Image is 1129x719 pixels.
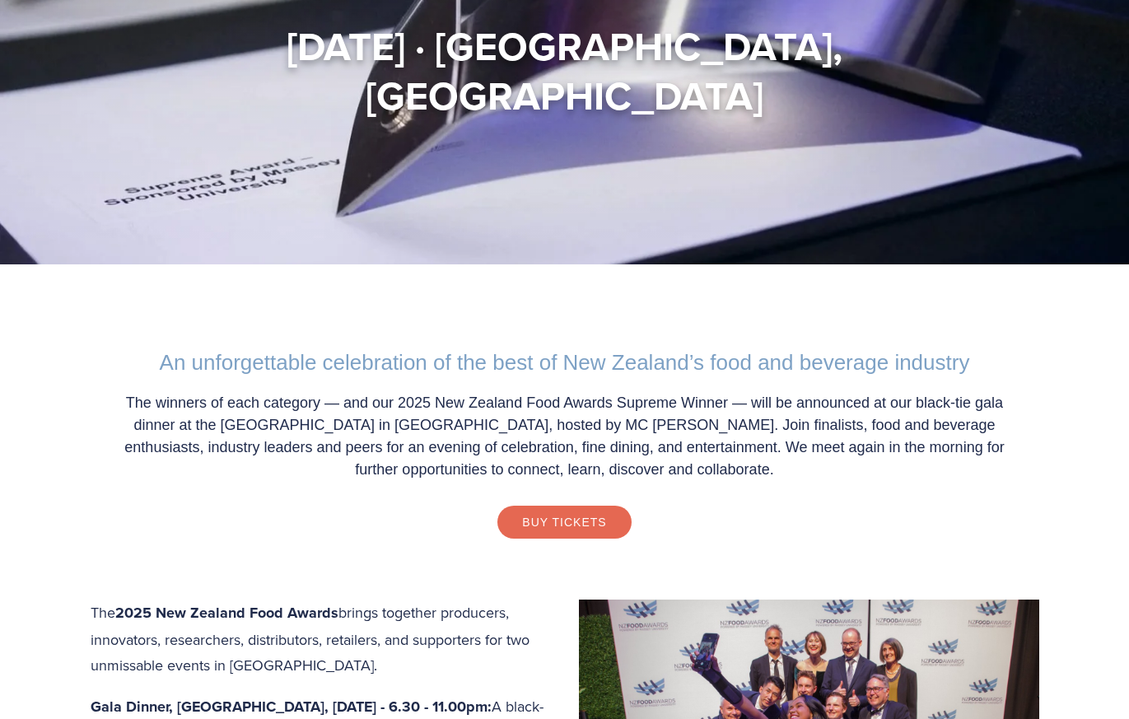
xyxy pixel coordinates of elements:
p: The brings together producers, innovators, researchers, distributors, retailers, and supporters f... [91,600,1039,679]
a: Buy Tickets [497,506,631,539]
strong: 2025 New Zealand Food Awards [115,602,338,623]
p: The winners of each category — and our 2025 New Zealand Food Awards Supreme Winner — will be anno... [107,392,1023,481]
strong: Gala Dinner, [GEOGRAPHIC_DATA], [DATE] - 6.30 - 11.00pm: [91,696,492,717]
h2: An unforgettable celebration of the best of New Zealand’s food and beverage industry [107,350,1023,376]
strong: [DATE] · [GEOGRAPHIC_DATA], [GEOGRAPHIC_DATA] [287,17,852,124]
